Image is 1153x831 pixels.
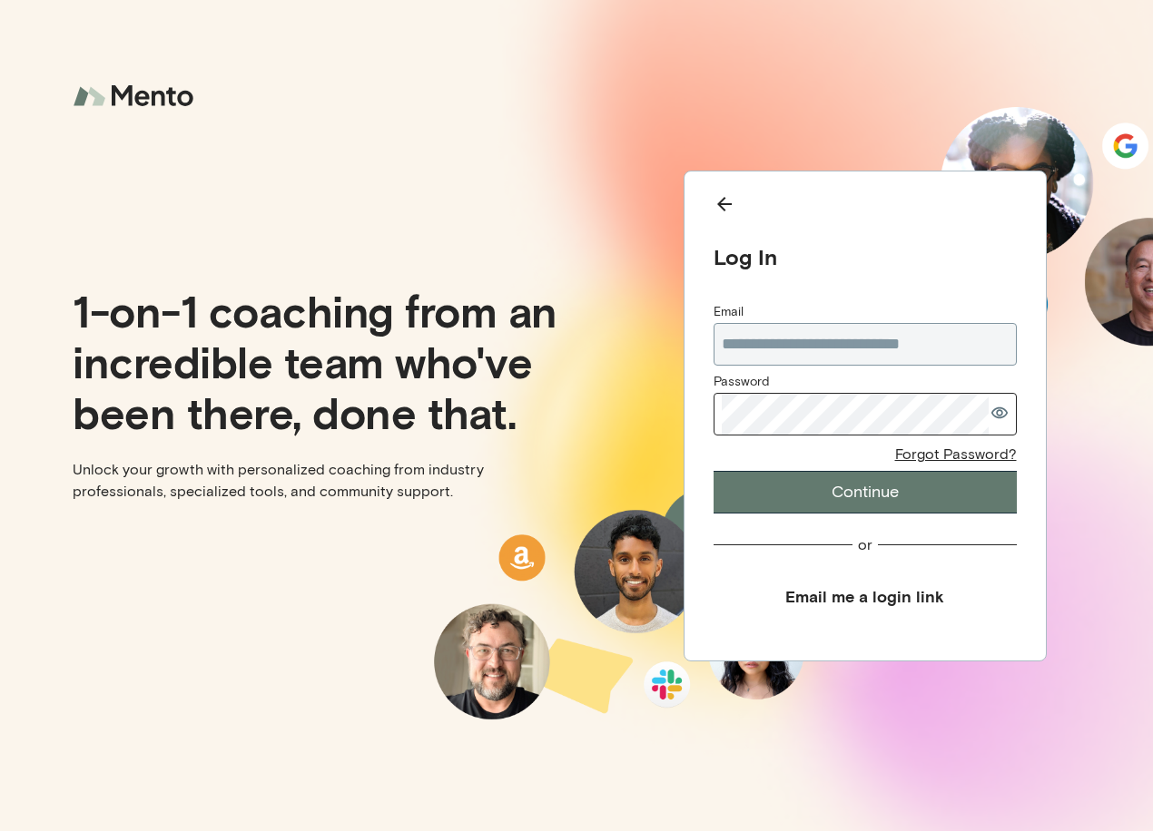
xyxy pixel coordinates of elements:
div: Password [714,373,1017,391]
input: Password [722,394,989,435]
div: or [858,535,872,554]
button: Back [714,193,1017,221]
div: Forgot Password? [895,445,1017,464]
img: logo [73,73,200,121]
button: Continue [714,471,1017,513]
p: Unlock your growth with personalized coaching from industry professionals, specialized tools, and... [73,459,562,503]
p: 1-on-1 coaching from an incredible team who've been there, done that. [73,285,562,437]
button: Email me a login link [714,576,1017,617]
div: Email [714,303,1017,321]
div: Log In [714,243,1017,270]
